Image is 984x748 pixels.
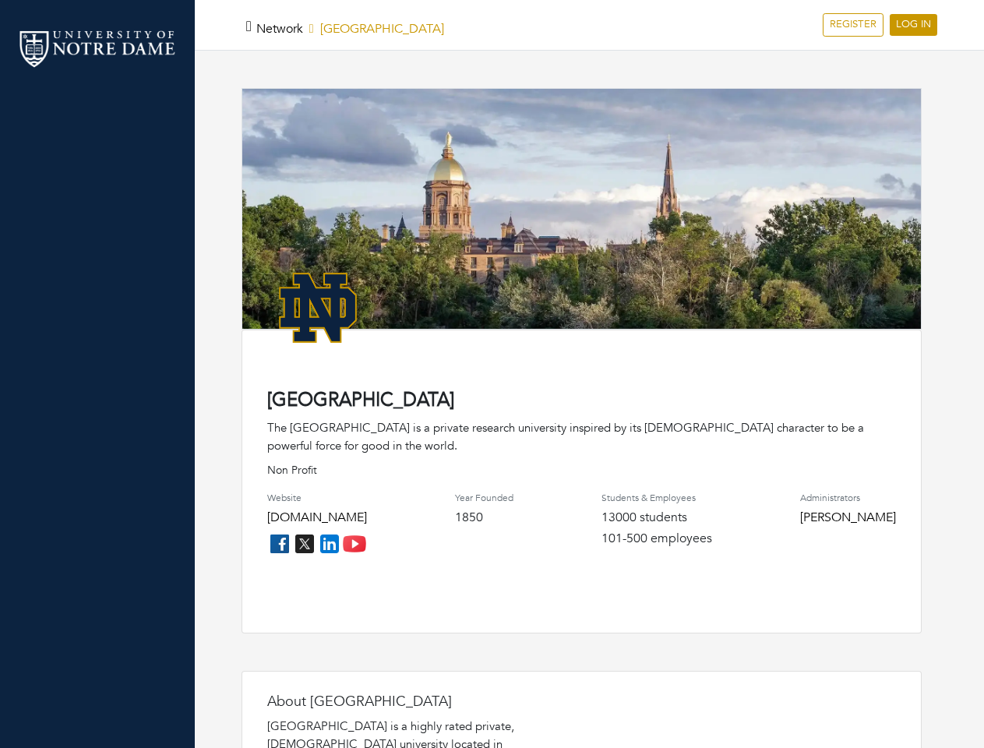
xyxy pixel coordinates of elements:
[455,510,513,525] h4: 1850
[800,492,896,503] h4: Administrators
[267,509,367,526] a: [DOMAIN_NAME]
[455,492,513,503] h4: Year Founded
[317,531,342,556] img: linkedin_icon-84db3ca265f4ac0988026744a78baded5d6ee8239146f80404fb69c9eee6e8e7.png
[256,22,444,37] h5: [GEOGRAPHIC_DATA]
[890,14,937,36] a: LOG IN
[256,20,303,37] a: Network
[242,89,921,348] img: rare_disease_hero-1920%20copy.png
[823,13,883,37] a: REGISTER
[342,531,367,556] img: youtube_icon-fc3c61c8c22f3cdcae68f2f17984f5f016928f0ca0694dd5da90beefb88aa45e.png
[267,462,896,478] p: Non Profit
[800,509,896,526] a: [PERSON_NAME]
[267,390,896,412] h4: [GEOGRAPHIC_DATA]
[601,510,712,525] h4: 13000 students
[267,257,369,358] img: NotreDame_Logo.png
[601,492,712,503] h4: Students & Employees
[267,419,896,454] div: The [GEOGRAPHIC_DATA] is a private research university inspired by its [DEMOGRAPHIC_DATA] charact...
[267,531,292,556] img: facebook_icon-256f8dfc8812ddc1b8eade64b8eafd8a868ed32f90a8d2bb44f507e1979dbc24.png
[601,531,712,546] h4: 101-500 employees
[267,693,579,711] h4: About [GEOGRAPHIC_DATA]
[267,492,367,503] h4: Website
[292,531,317,556] img: twitter_icon-7d0bafdc4ccc1285aa2013833b377ca91d92330db209b8298ca96278571368c9.png
[16,27,179,70] img: nd_logo.png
